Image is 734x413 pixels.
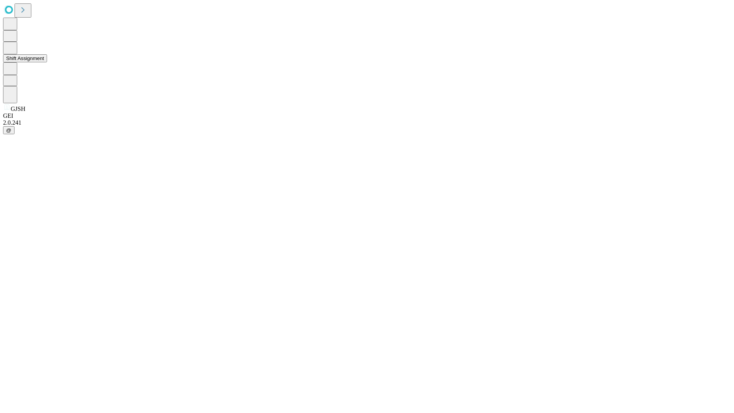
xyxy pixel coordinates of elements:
span: GJSH [11,106,25,112]
div: 2.0.241 [3,119,731,126]
button: Shift Assignment [3,54,47,62]
span: @ [6,127,11,133]
div: GEI [3,112,731,119]
button: @ [3,126,15,134]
